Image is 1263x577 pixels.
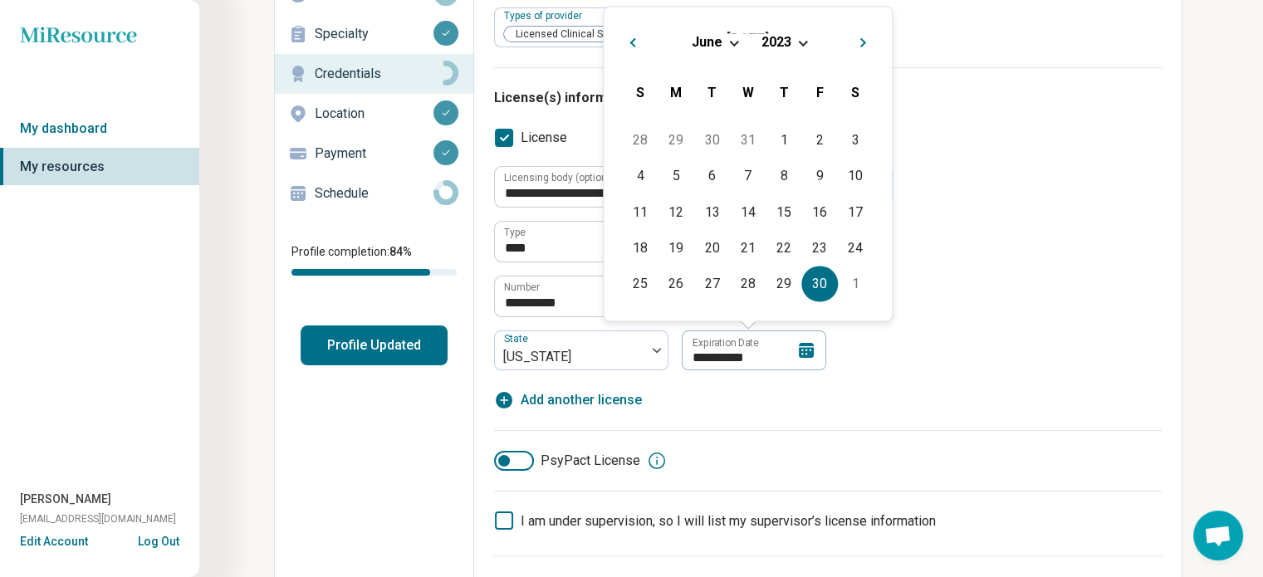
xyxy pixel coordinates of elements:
div: Choose Thursday, June 1st, 2023 [766,123,801,159]
div: Choose Monday, June 19th, 2023 [658,230,694,266]
div: Choose Sunday, June 18th, 2023 [623,230,658,266]
div: Choose Date [603,6,893,321]
div: Choose Friday, June 9th, 2023 [802,159,838,194]
div: Sunday [623,75,658,110]
p: Payment [315,144,433,164]
p: Specialty [315,24,433,44]
div: Friday [802,75,838,110]
div: Choose Thursday, June 15th, 2023 [766,194,801,230]
a: Payment [275,134,473,174]
div: Saturday [838,75,874,110]
div: Choose Friday, June 2nd, 2023 [802,123,838,159]
div: Choose Tuesday, May 30th, 2023 [694,123,730,159]
h3: License(s) information [494,88,1162,108]
h2: [DATE] [617,27,879,51]
span: Add another license [521,390,642,410]
div: Choose Sunday, May 28th, 2023 [623,123,658,159]
p: Credentials [315,64,433,84]
div: Choose Monday, June 12th, 2023 [658,194,694,230]
div: Choose Sunday, June 4th, 2023 [623,159,658,194]
span: 2023 [761,34,791,50]
div: Choose Saturday, June 3rd, 2023 [838,123,874,159]
div: Choose Saturday, June 24th, 2023 [838,230,874,266]
button: Next Month [852,27,879,53]
div: Choose Wednesday, June 21st, 2023 [730,230,766,266]
div: Choose Wednesday, May 31st, 2023 [730,123,766,159]
span: [PERSON_NAME] [20,491,111,508]
div: Thursday [766,75,801,110]
div: Choose Wednesday, June 28th, 2023 [730,266,766,301]
p: Location [315,104,433,124]
div: Choose Friday, June 23rd, 2023 [802,230,838,266]
a: Location [275,94,473,134]
button: Log Out [138,533,179,546]
button: Edit Account [20,533,88,550]
div: Tuesday [694,75,730,110]
button: Profile Updated [301,325,448,365]
div: Wednesday [730,75,766,110]
p: Schedule [315,183,433,203]
div: Profile completion [291,269,457,276]
div: Choose Sunday, June 25th, 2023 [623,266,658,301]
div: Choose Tuesday, June 20th, 2023 [694,230,730,266]
div: Choose Saturday, June 17th, 2023 [838,194,874,230]
div: Choose Friday, June 30th, 2023 [802,266,838,301]
div: Choose Monday, June 5th, 2023 [658,159,694,194]
a: Schedule [275,174,473,213]
div: Month June, 2023 [623,123,874,302]
span: 84 % [389,245,412,258]
label: Licensing body (optional) [504,173,619,183]
div: Monday [658,75,694,110]
button: Previous Month [617,27,644,53]
div: Choose Wednesday, June 7th, 2023 [730,159,766,194]
div: Choose Thursday, June 8th, 2023 [766,159,801,194]
span: Licensed Clinical Social Worker (LCSW) [504,27,702,42]
div: Choose Thursday, June 22nd, 2023 [766,230,801,266]
label: Types of provider [504,10,585,22]
a: Specialty [275,14,473,54]
div: Choose Tuesday, June 13th, 2023 [694,194,730,230]
label: Number [504,282,540,292]
div: Profile completion: [275,233,473,286]
a: Open chat [1193,511,1243,560]
div: Choose Monday, June 26th, 2023 [658,266,694,301]
span: [EMAIL_ADDRESS][DOMAIN_NAME] [20,511,176,526]
div: Choose Saturday, July 1st, 2023 [838,266,874,301]
span: License [521,128,567,148]
div: Choose Thursday, June 29th, 2023 [766,266,801,301]
div: Choose Friday, June 16th, 2023 [802,194,838,230]
label: State [504,333,531,345]
div: Choose Wednesday, June 14th, 2023 [730,194,766,230]
span: I am under supervision, so I will list my supervisor’s license information [521,513,936,529]
a: Credentials [275,54,473,94]
div: Choose Tuesday, June 6th, 2023 [694,159,730,194]
div: Choose Monday, May 29th, 2023 [658,123,694,159]
input: credential.licenses.0.name [495,222,840,262]
label: PsyPact License [494,451,640,471]
button: Add another license [494,390,642,410]
div: Choose Sunday, June 11th, 2023 [623,194,658,230]
div: Choose Tuesday, June 27th, 2023 [694,266,730,301]
div: Choose Saturday, June 10th, 2023 [838,159,874,194]
span: June [692,34,722,50]
label: Type [504,227,526,237]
